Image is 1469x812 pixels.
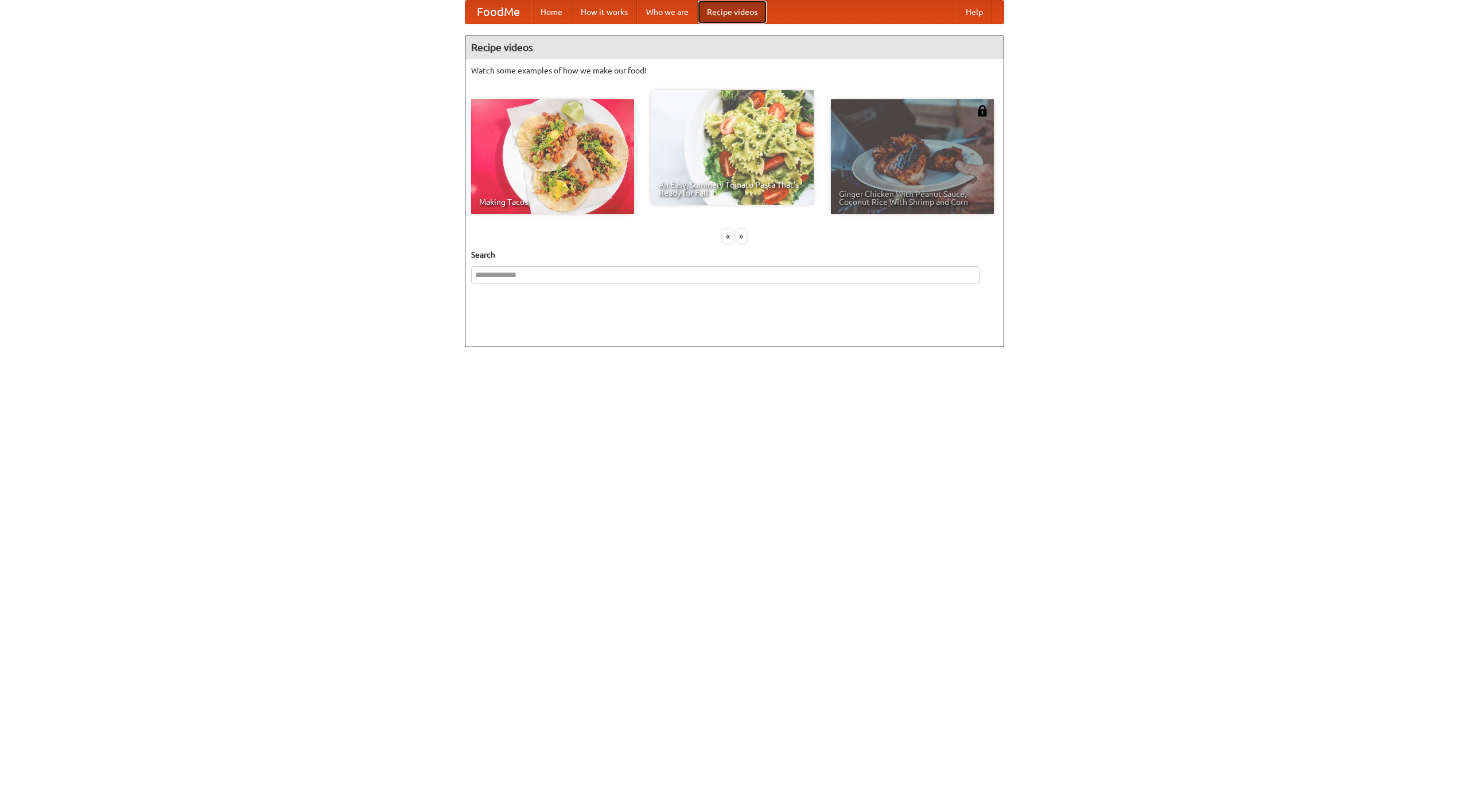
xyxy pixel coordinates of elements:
a: Help [957,1,992,24]
span: Making Tacos [479,198,626,206]
span: An Easy, Summery Tomato Pasta That's Ready for Fall [659,181,806,197]
a: How it works [572,1,637,24]
a: Who we are [637,1,698,24]
div: « [722,229,733,243]
p: Watch some examples of how we make our food! [471,65,998,76]
a: Home [531,1,572,24]
h4: Recipe videos [465,36,1004,59]
div: » [736,229,747,243]
a: Making Tacos [471,99,634,214]
a: An Easy, Summery Tomato Pasta That's Ready for Fall [651,90,814,205]
a: Recipe videos [698,1,767,24]
img: 483408.png [977,105,988,116]
a: FoodMe [465,1,531,24]
h5: Search [471,249,998,261]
